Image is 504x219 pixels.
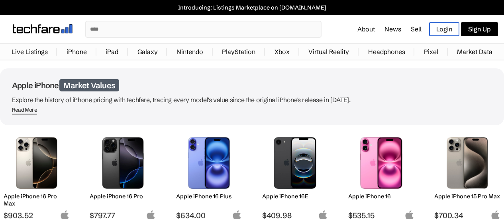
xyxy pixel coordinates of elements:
a: Xbox [271,44,294,60]
a: iPhone [63,44,91,60]
a: News [384,25,401,33]
img: iPhone 16 Pro [96,137,150,189]
img: iPhone 16 Plus [182,137,236,189]
img: iPhone 16E [268,137,322,189]
a: Pixel [420,44,442,60]
a: Sell [411,25,422,33]
a: Market Data [453,44,496,60]
h1: Apple iPhone [12,80,492,90]
a: Sign Up [461,22,498,36]
a: Galaxy [133,44,162,60]
a: Introducing: Listings Marketplace on [DOMAIN_NAME] [4,4,500,11]
a: Virtual Reality [304,44,353,60]
h2: Apple iPhone 15 Pro Max [434,193,500,200]
a: Headphones [364,44,409,60]
div: Read More [12,107,37,113]
h2: Apple iPhone 16 Pro Max [4,193,70,207]
a: iPad [102,44,122,60]
img: iPhone 16 Pro Max [10,137,64,189]
a: Live Listings [8,44,52,60]
span: Read More [12,107,37,114]
a: Login [429,22,459,36]
img: iPhone 15 Pro Max [440,137,494,189]
h2: Apple iPhone 16 Pro [90,193,156,200]
span: Market Values [59,79,119,91]
p: Explore the history of iPhone pricing with techfare, tracing every model's value since the origin... [12,94,492,105]
h2: Apple iPhone 16 Plus [176,193,242,200]
img: iPhone 16 [354,137,408,189]
a: Nintendo [173,44,207,60]
h2: Apple iPhone 16 [348,193,414,200]
h2: Apple iPhone 16E [262,193,328,200]
a: About [357,25,375,33]
a: PlayStation [218,44,259,60]
img: techfare logo [13,24,73,33]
